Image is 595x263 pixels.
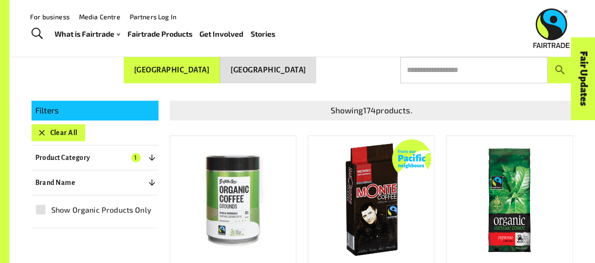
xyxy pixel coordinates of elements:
[251,27,275,40] a: Stories
[131,153,141,162] span: 1
[35,177,76,188] p: Brand Name
[32,124,85,141] button: Clear All
[127,27,192,40] a: Fairtrade Products
[124,57,220,83] button: [GEOGRAPHIC_DATA]
[55,27,120,40] a: What is Fairtrade
[32,149,159,166] button: Product Category
[130,13,176,21] a: Partners Log In
[51,204,151,215] span: Show Organic Products Only
[35,152,90,163] p: Product Category
[79,13,120,21] a: Media Centre
[220,57,316,83] button: [GEOGRAPHIC_DATA]
[533,8,570,48] img: Fairtrade Australia New Zealand logo
[199,27,243,40] a: Get Involved
[32,174,159,191] button: Brand Name
[25,22,48,46] a: Toggle Search
[174,104,570,117] p: Showing 174 products.
[35,104,155,117] p: Filters
[30,13,70,21] a: For business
